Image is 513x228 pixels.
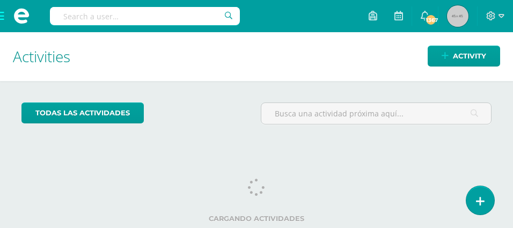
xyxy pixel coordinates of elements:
[425,14,437,26] span: 1367
[447,5,468,27] img: 45x45
[50,7,240,25] input: Search a user…
[428,46,500,67] a: Activity
[261,103,491,124] input: Busca una actividad próxima aquí...
[453,46,486,66] span: Activity
[21,215,492,223] label: Cargando actividades
[21,102,144,123] a: todas las Actividades
[13,32,500,81] h1: Activities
